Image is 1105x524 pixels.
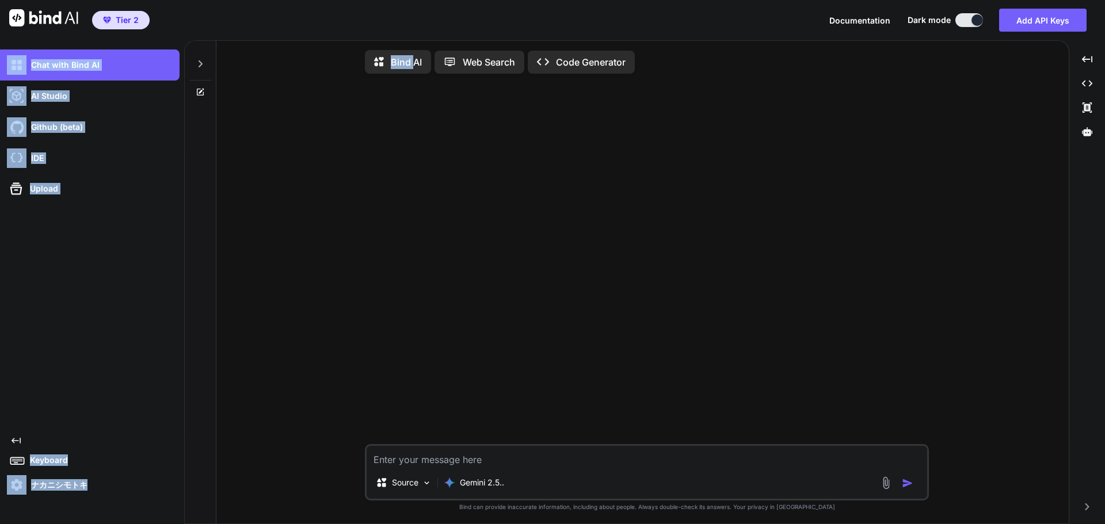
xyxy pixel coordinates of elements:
[829,14,890,26] button: Documentation
[7,55,26,75] img: darkChat
[999,9,1087,32] button: Add API Keys
[879,476,893,489] img: attachment
[7,148,26,168] img: cloudideIcon
[556,55,626,69] p: Code Generator
[26,59,100,71] p: Chat with Bind AI
[26,479,87,491] p: ナカニシモトキ
[444,477,455,488] img: Gemini 2.5 Pro
[463,55,515,69] p: Web Search
[460,477,504,488] p: Gemini 2.5..
[908,14,951,26] span: Dark mode
[116,14,139,26] span: Tier 2
[26,121,83,133] p: Github (beta)
[26,152,44,164] p: IDE
[422,478,432,488] img: Pick Models
[103,17,111,24] img: premium
[7,86,26,106] img: darkAi-studio
[25,454,68,466] p: Keyboard
[7,117,26,137] img: githubDark
[92,11,150,29] button: premiumTier 2
[902,477,913,489] img: icon
[365,503,929,511] p: Bind can provide inaccurate information, including about people. Always double-check its answers....
[391,55,422,69] p: Bind AI
[25,183,58,194] p: Upload
[9,9,78,26] img: Bind AI
[829,16,890,25] span: Documentation
[26,90,67,102] p: AI Studio
[7,475,26,495] img: settings
[392,477,418,488] p: Source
